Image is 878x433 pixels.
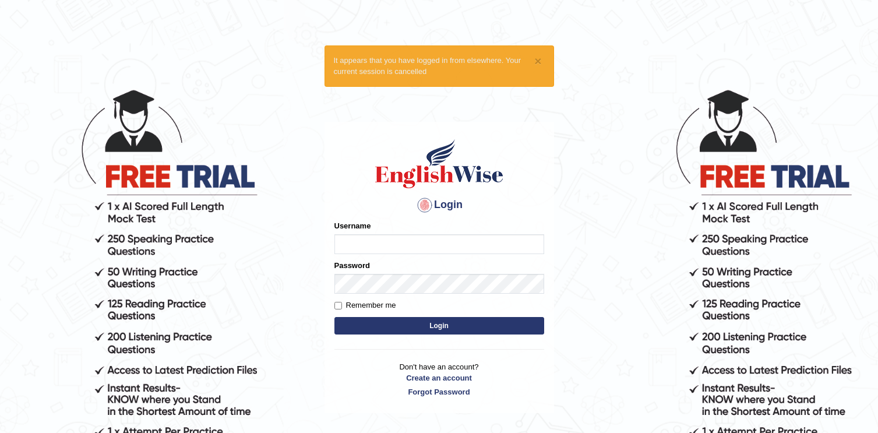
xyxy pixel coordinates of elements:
input: Remember me [334,302,342,309]
a: Create an account [334,372,544,383]
div: It appears that you have logged in from elsewhere. Your current session is cancelled [325,45,554,86]
label: Username [334,220,371,231]
h4: Login [334,196,544,214]
label: Password [334,260,370,271]
p: Don't have an account? [334,361,544,397]
label: Remember me [334,300,396,311]
img: Logo of English Wise sign in for intelligent practice with AI [373,138,506,190]
a: Forgot Password [334,386,544,397]
button: × [534,55,541,67]
button: Login [334,317,544,335]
